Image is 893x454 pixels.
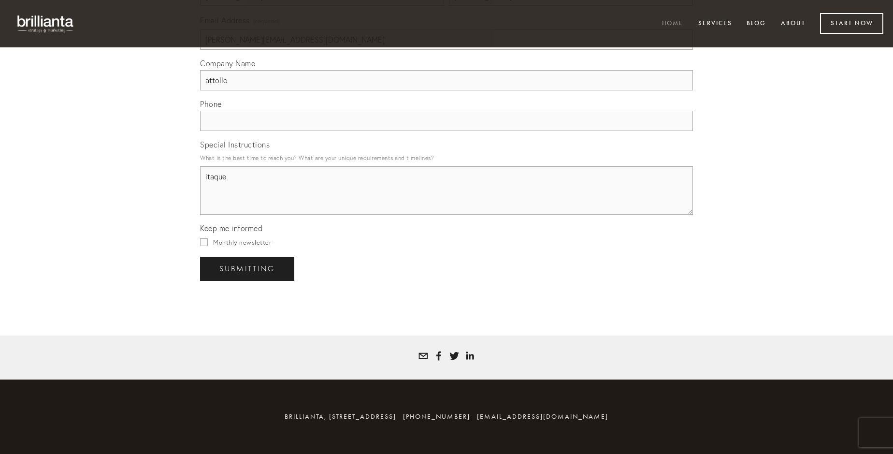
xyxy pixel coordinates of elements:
[285,412,396,421] span: brillianta, [STREET_ADDRESS]
[820,13,883,34] a: Start Now
[449,351,459,361] a: Tatyana White
[200,151,693,164] p: What is the best time to reach you? What are your unique requirements and timelines?
[775,16,812,32] a: About
[200,99,222,109] span: Phone
[200,59,255,68] span: Company Name
[200,223,262,233] span: Keep me informed
[213,238,271,246] span: Monthly newsletter
[200,257,294,281] button: SubmittingSubmitting
[219,264,275,273] span: Submitting
[200,166,693,215] textarea: itaque
[200,238,208,246] input: Monthly newsletter
[740,16,772,32] a: Blog
[418,351,428,361] a: tatyana@brillianta.com
[465,351,475,361] a: Tatyana White
[10,10,82,38] img: brillianta - research, strategy, marketing
[656,16,690,32] a: Home
[403,412,470,421] span: [PHONE_NUMBER]
[692,16,738,32] a: Services
[434,351,444,361] a: Tatyana Bolotnikov White
[477,412,608,421] a: [EMAIL_ADDRESS][DOMAIN_NAME]
[200,140,270,149] span: Special Instructions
